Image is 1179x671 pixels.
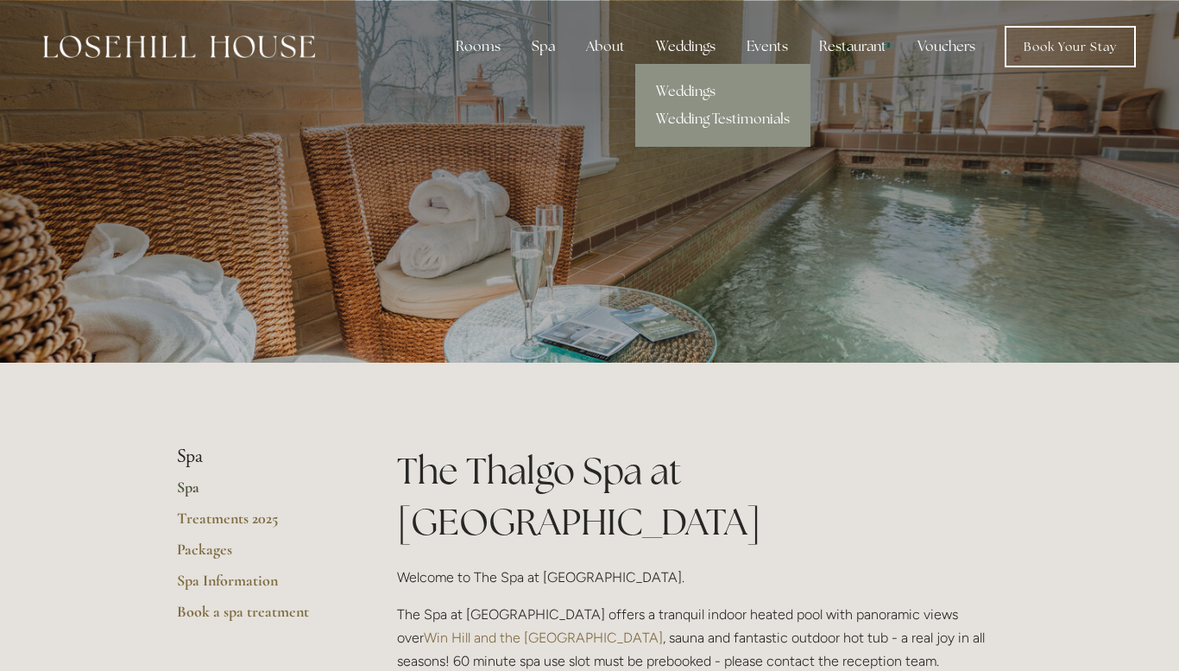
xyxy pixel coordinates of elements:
img: Losehill House [43,35,315,58]
div: Events [733,29,802,64]
a: Win Hill and the [GEOGRAPHIC_DATA] [424,630,663,646]
div: About [572,29,639,64]
div: Rooms [442,29,514,64]
a: Book Your Stay [1005,26,1136,67]
a: Packages [177,540,342,571]
div: Spa [518,29,569,64]
a: Weddings [635,78,810,105]
h1: The Thalgo Spa at [GEOGRAPHIC_DATA] [397,446,1002,548]
a: Spa Information [177,571,342,602]
div: Weddings [642,29,729,64]
a: Treatments 2025 [177,509,342,540]
div: Restaurant [805,29,900,64]
a: Vouchers [904,29,989,64]
a: Wedding Testimonials [635,105,810,133]
p: Welcome to The Spa at [GEOGRAPHIC_DATA]. [397,566,1002,589]
a: Book a spa treatment [177,602,342,633]
a: Spa [177,478,342,509]
li: Spa [177,446,342,468]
